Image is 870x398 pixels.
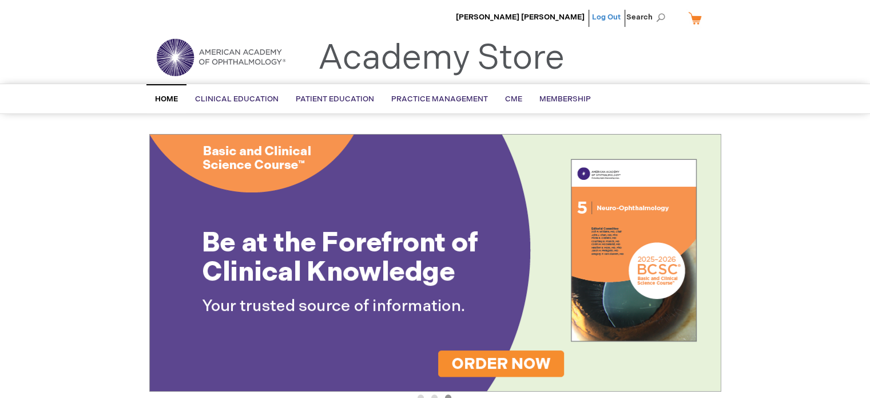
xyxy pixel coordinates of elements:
[296,94,374,104] span: Patient Education
[592,13,621,22] a: Log Out
[505,94,522,104] span: CME
[195,94,279,104] span: Clinical Education
[391,94,488,104] span: Practice Management
[155,94,178,104] span: Home
[539,94,591,104] span: Membership
[318,38,565,79] a: Academy Store
[456,13,585,22] a: [PERSON_NAME] [PERSON_NAME]
[626,6,670,29] span: Search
